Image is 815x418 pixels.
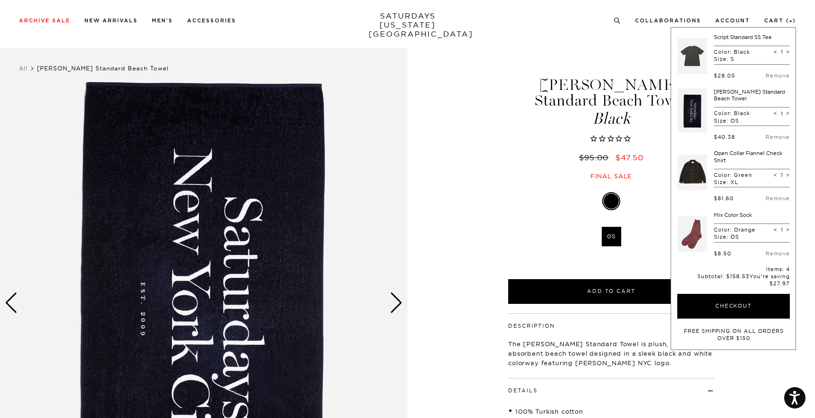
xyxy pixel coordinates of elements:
del: $95.00 [579,153,612,162]
div: $81.60 [714,195,734,202]
label: Black [604,194,619,209]
a: Remove [766,250,790,257]
span: Black [507,111,716,126]
a: Account [715,18,750,23]
span: > [786,110,790,117]
div: $28.05 [714,72,735,79]
span: < [774,49,777,55]
div: Next slide [390,292,403,313]
p: Size: XL [714,179,752,185]
a: Archive Sale [19,18,70,23]
span: > [786,226,790,233]
a: Men's [152,18,173,23]
span: $158.53 [726,273,749,280]
span: > [786,172,790,178]
p: Size: OS [714,233,756,240]
a: Script Standard SS Tee [714,34,772,40]
a: Remove [766,195,790,202]
button: Add to Cart [508,279,714,304]
div: $40.38 [714,134,735,140]
div: Previous slide [5,292,18,313]
p: Color: Black [714,110,750,117]
div: $8.50 [714,250,731,257]
p: Size: S [714,56,750,62]
a: Cart (4) [764,18,796,23]
a: [PERSON_NAME] Standard Beach Towel [714,88,785,102]
a: Mix Color Sock [714,212,752,218]
a: Accessories [187,18,236,23]
span: [PERSON_NAME] Standard Beach Towel [37,65,169,72]
button: Details [508,388,538,393]
h1: [PERSON_NAME] Standard Beach Towel [507,77,716,126]
a: New Arrivals [85,18,138,23]
span: < [774,110,777,117]
span: > [786,49,790,55]
span: Rated 0.0 out of 5 stars 0 reviews [507,134,716,144]
a: SATURDAYS[US_STATE][GEOGRAPHIC_DATA] [369,11,447,39]
small: 4 [789,19,793,23]
p: Color: Black [714,49,750,55]
span: < [774,172,777,178]
a: Remove [766,134,790,140]
p: Color: Green [714,172,752,178]
p: The [PERSON_NAME] Standard Towel is plush, super-absorbent beach towel designed in a sleek black ... [508,339,714,368]
li: 100% Turkish cotton [508,407,714,416]
span: < [774,226,777,233]
p: Size: OS [714,117,750,124]
span: $47.50 [616,153,644,162]
p: Subtotal: [677,273,790,287]
div: Final sale [507,172,716,180]
button: Description [508,323,555,329]
a: Open Collar Flannel Check Shirt [714,150,782,163]
p: Color: Orange [714,226,756,233]
span: You're saving $27.97 [749,273,790,286]
em: All international orders and sale items are final sale. [685,350,782,363]
p: FREE SHIPPING ON ALL ORDERS OVER $150 [682,328,785,342]
a: Remove [766,72,790,79]
a: Collaborations [635,18,701,23]
button: Checkout [677,294,790,319]
label: OS [602,227,621,246]
p: Items: 4 [677,266,790,272]
a: All [19,65,28,72]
